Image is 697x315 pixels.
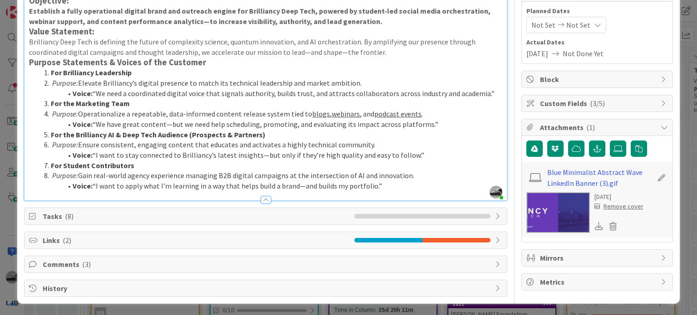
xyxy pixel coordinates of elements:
[63,236,71,245] span: ( 2 )
[51,161,134,170] strong: For Student Contributors
[563,48,604,59] span: Not Done Yet
[40,109,502,119] li: Operationalize a repeatable, data-informed content release system tied to , , and .
[43,283,490,294] span: History
[73,150,93,160] strong: Voice:
[540,74,656,85] span: Block
[51,68,132,77] strong: For Brilliancy Leadership
[73,89,93,98] strong: Voice:
[40,119,502,130] li: “We have great content—but we need help scheduling, promoting, and evaluating its impact across p...
[52,109,78,118] em: Purpose:
[374,109,422,118] u: podcast events
[40,150,502,160] li: “I want to stay connected to Brilliancy’s latest insights—but only if they’re high quality and ea...
[594,192,643,202] div: [DATE]
[594,202,643,211] div: Remove cover
[594,220,604,232] div: Download
[540,122,656,133] span: Attachments
[65,212,74,221] span: ( 8 )
[566,19,590,30] span: Not Set
[40,140,502,150] li: Ensure consistent, engaging content that educates and activates a highly technical community.
[29,57,206,68] strong: Purpose Statements & Voices of the Customer
[586,123,595,132] span: ( 1 )
[73,120,93,129] strong: Voice:
[40,88,502,99] li: “We need a coordinated digital voice that signals authority, builds trust, and attracts collabora...
[40,78,502,88] li: Elevate Brilliancy’s digital presence to match its technical leadership and market ambition.
[540,252,656,263] span: Mirrors
[312,109,330,118] u: blogs
[40,170,502,181] li: Gain real-world agency experience managing B2B digital campaigns at the intersection of AI and in...
[40,181,502,191] li: “I want to apply what I’m learning in a way that helps build a brand—and builds my portfolio.”
[547,167,653,189] a: Blue Minimalist Abstract Wave LinkedIn Banner (3).gif
[82,260,91,269] span: ( 3 )
[52,171,78,180] em: Purpose:
[51,99,130,108] strong: For the Marketing Team
[43,259,490,270] span: Comments
[526,38,668,47] span: Actual Dates
[43,211,349,222] span: Tasks
[52,78,78,87] em: Purpose:
[29,26,94,37] strong: Value Statement:
[540,98,656,109] span: Custom Fields
[29,37,502,57] p: Brilliancy Deep Tech is defining the future of complexity science, quantum innovation, and AI orc...
[531,19,555,30] span: Not Set
[73,181,93,190] strong: Voice:
[490,186,502,199] img: jIClQ55mJEe4la83176FWmfCkxn1SgSj.jpg
[332,109,360,118] u: webinars
[43,235,349,246] span: Links
[29,6,492,26] strong: Establish a fully operational digital brand and outreach engine for Brilliancy Deep Tech, powered...
[52,140,78,149] em: Purpose:
[590,99,605,108] span: ( 3/5 )
[526,48,548,59] span: [DATE]
[540,276,656,287] span: Metrics
[51,130,265,139] strong: For the Brilliancy AI & Deep Tech Audience (Prospects & Partners)
[526,6,668,16] span: Planned Dates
